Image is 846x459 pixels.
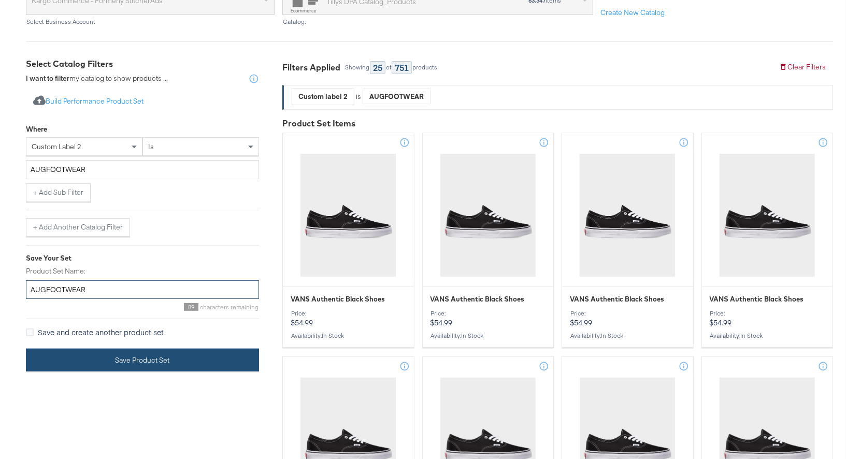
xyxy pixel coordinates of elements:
[710,294,804,304] span: VANS Authentic Black Shoes
[282,18,593,25] div: Catalog:
[26,183,91,202] button: + Add Sub Filter
[322,332,344,339] span: in stock
[32,142,81,151] span: custom label 2
[570,310,685,317] div: Price:
[412,64,438,71] div: products
[431,310,546,327] p: $54.99
[26,124,47,134] div: Where
[292,89,354,105] div: Custom label 2
[26,266,259,276] label: Product Set Name:
[741,332,763,339] span: in stock
[370,61,385,74] div: 25
[26,58,259,70] div: Select Catalog Filters
[710,332,825,339] div: Availability :
[291,294,385,304] span: VANS Authentic Black Shoes
[431,294,525,304] span: VANS Authentic Black Shoes
[431,332,546,339] div: Availability :
[282,62,340,74] div: Filters Applied
[570,294,664,304] span: VANS Authentic Black Shoes
[282,118,833,130] div: Product Set Items
[431,310,546,317] div: Price:
[354,92,363,102] div: is
[26,92,151,111] button: Build Performance Product Set
[26,253,259,263] div: Save Your Set
[26,18,275,25] div: Select Business Account
[26,303,259,311] div: characters remaining
[26,349,259,372] button: Save Product Set
[345,64,370,71] div: Showing
[363,89,430,104] div: AUGFOOTWEAR
[26,74,168,84] div: my catalog to show products ...
[570,332,685,339] div: Availability :
[392,61,412,74] div: 751
[601,332,623,339] span: in stock
[462,332,484,339] span: in stock
[385,64,392,71] div: of
[291,310,406,327] p: $54.99
[593,4,672,22] button: Create New Catalog
[570,310,685,327] p: $54.99
[772,58,833,77] button: Clear Filters
[26,160,259,179] input: Enter a value for your filter
[184,303,198,311] span: 89
[148,142,154,151] span: is
[710,310,825,317] div: Price:
[26,74,69,83] strong: I want to filter
[26,218,130,237] button: + Add Another Catalog Filter
[291,310,406,317] div: Price:
[26,280,259,299] input: Give your set a descriptive name
[710,310,825,327] p: $54.99
[291,332,406,339] div: Availability :
[38,327,164,337] span: Save and create another product set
